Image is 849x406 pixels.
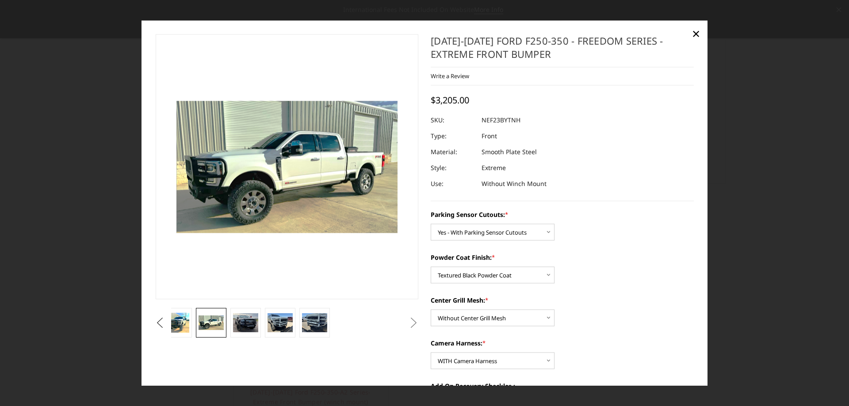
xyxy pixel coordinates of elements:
dt: Type: [431,128,475,144]
h1: [DATE]-[DATE] Ford F250-350 - Freedom Series - Extreme Front Bumper [431,34,694,67]
img: 2023-2025 Ford F250-350 - Freedom Series - Extreme Front Bumper [302,314,327,332]
dd: Extreme [482,160,506,176]
dt: Material: [431,144,475,160]
img: 2023-2025 Ford F250-350 - Freedom Series - Extreme Front Bumper [199,315,223,330]
span: × [692,24,700,43]
label: Add-On Recovery Shackles : [431,381,694,391]
dd: Front [482,128,497,144]
label: Parking Sensor Cutouts: [431,210,694,219]
label: Powder Coat Finish: [431,253,694,262]
label: Camera Harness: [431,338,694,348]
dt: Use: [431,176,475,192]
img: 2023-2025 Ford F250-350 - Freedom Series - Extreme Front Bumper [233,313,258,333]
dt: Style: [431,160,475,176]
dd: Without Winch Mount [482,176,547,192]
button: Next [407,316,421,330]
dt: SKU: [431,112,475,128]
a: Close [689,27,703,41]
button: Previous [153,316,167,330]
span: $3,205.00 [431,94,469,106]
dd: NEF23BYTNH [482,112,520,128]
a: 2023-2025 Ford F250-350 - Freedom Series - Extreme Front Bumper [156,34,419,299]
a: Write a Review [431,72,469,80]
img: 2023-2025 Ford F250-350 - Freedom Series - Extreme Front Bumper [268,314,292,332]
img: 2023-2025 Ford F250-350 - Freedom Series - Extreme Front Bumper [164,313,189,333]
dd: Smooth Plate Steel [482,144,537,160]
label: Center Grill Mesh: [431,296,694,305]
